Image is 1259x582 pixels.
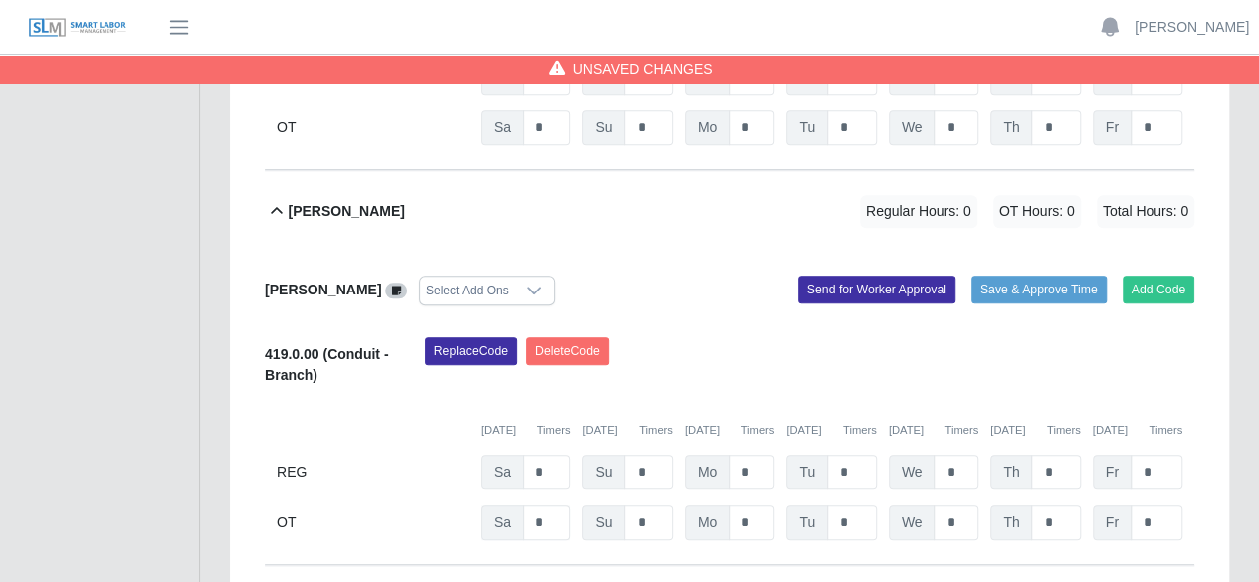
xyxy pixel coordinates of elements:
[889,422,978,439] div: [DATE]
[990,110,1032,145] span: Th
[573,59,713,79] span: Unsaved Changes
[481,110,524,145] span: Sa
[28,17,127,39] img: SLM Logo
[786,110,828,145] span: Tu
[843,422,877,439] button: Timers
[889,505,936,540] span: We
[990,455,1032,489] span: Th
[582,110,625,145] span: Su
[537,422,571,439] button: Timers
[1093,455,1132,489] span: Fr
[481,505,524,540] span: Sa
[685,505,730,540] span: Mo
[639,422,673,439] button: Timers
[889,110,936,145] span: We
[526,337,609,365] button: DeleteCode
[582,505,625,540] span: Su
[860,195,977,228] span: Regular Hours: 0
[944,422,978,439] button: Timers
[889,455,936,489] span: We
[277,505,469,540] div: OT
[1047,422,1081,439] button: Timers
[1093,505,1132,540] span: Fr
[277,455,469,489] div: REG
[481,422,570,439] div: [DATE]
[265,171,1194,252] button: [PERSON_NAME] Regular Hours: 0 OT Hours: 0 Total Hours: 0
[582,455,625,489] span: Su
[990,505,1032,540] span: Th
[990,422,1080,439] div: [DATE]
[1093,110,1132,145] span: Fr
[786,422,876,439] div: [DATE]
[1093,422,1182,439] div: [DATE]
[786,455,828,489] span: Tu
[786,505,828,540] span: Tu
[481,455,524,489] span: Sa
[1149,422,1182,439] button: Timers
[685,422,774,439] div: [DATE]
[385,282,407,297] a: View/Edit Notes
[685,110,730,145] span: Mo
[685,455,730,489] span: Mo
[265,282,381,297] b: [PERSON_NAME]
[425,337,517,365] button: ReplaceCode
[740,422,774,439] button: Timers
[798,276,955,303] button: Send for Worker Approval
[1097,195,1194,228] span: Total Hours: 0
[277,110,469,145] div: OT
[582,422,672,439] div: [DATE]
[265,346,388,383] b: 419.0.00 (Conduit - Branch)
[971,276,1107,303] button: Save & Approve Time
[288,201,404,222] b: [PERSON_NAME]
[993,195,1081,228] span: OT Hours: 0
[1123,276,1195,303] button: Add Code
[420,277,515,304] div: Select Add Ons
[1135,17,1249,38] a: [PERSON_NAME]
